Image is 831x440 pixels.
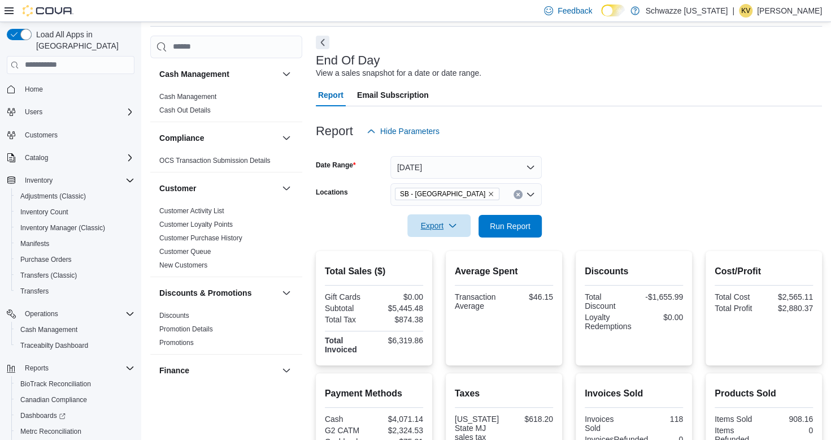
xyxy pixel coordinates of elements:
[2,306,139,322] button: Operations
[601,16,602,17] span: Dark Mode
[20,325,77,334] span: Cash Management
[390,156,542,179] button: [DATE]
[316,67,481,79] div: View a sales snapshot for a date or date range.
[20,239,49,248] span: Manifests
[325,292,372,301] div: Gift Cards
[16,253,76,266] a: Purchase Orders
[32,29,134,51] span: Load All Apps in [GEOGRAPHIC_DATA]
[11,408,139,424] a: Dashboards
[16,284,53,298] a: Transfers
[11,392,139,408] button: Canadian Compliance
[159,207,224,215] a: Customer Activity List
[20,223,105,232] span: Inventory Manager (Classic)
[20,411,66,420] span: Dashboards
[16,425,134,438] span: Metrc Reconciliation
[739,4,752,18] div: Kristine Valdez
[25,176,53,185] span: Inventory
[159,206,224,215] span: Customer Activity List
[159,68,277,80] button: Cash Management
[395,188,499,200] span: SB - Garden City
[11,252,139,268] button: Purchase Orders
[280,182,293,195] button: Customer
[159,68,229,80] h3: Cash Management
[159,157,271,165] a: OCS Transaction Submission Details
[25,107,42,117] span: Users
[11,338,139,353] button: Traceabilty Dashboard
[16,323,82,337] a: Cash Management
[25,85,43,94] span: Home
[20,174,134,187] span: Inventory
[20,151,134,165] span: Catalog
[490,221,530,232] span: Run Report
[23,5,73,16] img: Cova
[601,5,625,16] input: Dark Mode
[280,131,293,145] button: Compliance
[16,269,134,282] span: Transfers (Classic)
[11,424,139,439] button: Metrc Reconciliation
[20,361,53,375] button: Reports
[20,395,87,404] span: Canadian Compliance
[11,188,139,204] button: Adjustments (Classic)
[376,304,423,313] div: $5,445.48
[16,253,134,266] span: Purchase Orders
[16,393,92,407] a: Canadian Compliance
[400,188,485,200] span: SB - [GEOGRAPHIC_DATA]
[159,93,216,101] a: Cash Management
[159,132,204,144] h3: Compliance
[16,221,110,235] a: Inventory Manager (Classic)
[20,151,53,165] button: Catalog
[325,304,372,313] div: Subtotal
[159,338,194,347] span: Promotions
[150,204,302,277] div: Customer
[316,124,353,138] h3: Report
[715,265,813,278] h2: Cost/Profit
[20,82,134,96] span: Home
[159,106,211,114] a: Cash Out Details
[715,304,762,313] div: Total Profit
[159,220,233,229] span: Customer Loyalty Points
[20,174,57,187] button: Inventory
[766,426,813,435] div: 0
[636,415,683,424] div: 118
[325,315,372,324] div: Total Tax
[325,387,423,400] h2: Payment Methods
[715,387,813,400] h2: Products Sold
[732,4,734,18] p: |
[766,415,813,424] div: 908.16
[20,287,49,296] span: Transfers
[159,312,189,320] a: Discounts
[159,311,189,320] span: Discounts
[16,189,90,203] a: Adjustments (Classic)
[766,292,813,301] div: $2,565.11
[159,287,251,299] h3: Discounts & Promotions
[159,156,271,165] span: OCS Transaction Submission Details
[159,183,196,194] h3: Customer
[11,283,139,299] button: Transfers
[636,313,683,322] div: $0.00
[2,127,139,143] button: Customers
[325,265,423,278] h2: Total Sales ($)
[16,377,134,391] span: BioTrack Reconciliation
[159,339,194,347] a: Promotions
[506,415,553,424] div: $618.20
[16,339,93,352] a: Traceabilty Dashboard
[325,336,357,354] strong: Total Invoiced
[407,214,471,237] button: Export
[20,208,68,217] span: Inventory Count
[376,415,423,424] div: $4,071.14
[159,247,211,256] span: Customer Queue
[20,105,134,119] span: Users
[16,425,86,438] a: Metrc Reconciliation
[16,393,134,407] span: Canadian Compliance
[16,221,134,235] span: Inventory Manager (Classic)
[585,292,632,310] div: Total Discount
[362,120,444,143] button: Hide Parameters
[316,188,348,197] label: Locations
[585,387,683,400] h2: Invoices Sold
[757,4,822,18] p: [PERSON_NAME]
[20,128,134,142] span: Customers
[16,189,134,203] span: Adjustments (Classic)
[16,409,70,422] a: Dashboards
[636,292,683,301] div: -$1,655.99
[11,204,139,220] button: Inventory Count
